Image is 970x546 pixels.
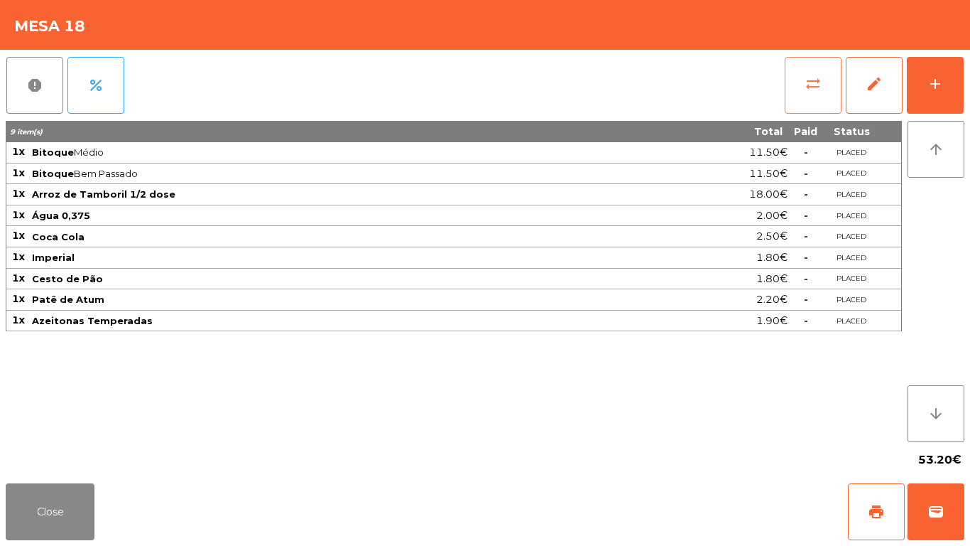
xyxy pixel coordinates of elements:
[749,185,788,204] span: 18.00€
[804,251,808,264] span: -
[823,226,880,247] td: PLACED
[87,77,104,94] span: percent
[908,483,964,540] button: wallet
[908,121,964,178] button: arrow_upward
[868,503,885,520] span: print
[756,290,788,309] span: 2.20€
[32,146,625,158] span: Médio
[12,166,25,179] span: 1x
[32,315,153,326] span: Azeitonas Temperadas
[756,206,788,225] span: 2.00€
[927,503,944,520] span: wallet
[908,385,964,442] button: arrow_downward
[756,269,788,289] span: 1.80€
[67,57,124,114] button: percent
[918,449,961,471] span: 53.20€
[804,167,808,180] span: -
[823,121,880,142] th: Status
[32,273,103,284] span: Cesto de Pão
[804,230,808,242] span: -
[823,247,880,269] td: PLACED
[823,184,880,205] td: PLACED
[823,289,880,311] td: PLACED
[32,168,74,179] span: Bitoque
[927,405,944,422] i: arrow_downward
[12,187,25,200] span: 1x
[788,121,823,142] th: Paid
[32,210,90,221] span: Água 0,375
[756,227,788,246] span: 2.50€
[32,294,104,305] span: Patê de Atum
[907,57,964,114] button: add
[756,311,788,331] span: 1.90€
[804,293,808,306] span: -
[927,141,944,158] i: arrow_upward
[12,208,25,221] span: 1x
[12,250,25,263] span: 1x
[749,164,788,183] span: 11.50€
[804,314,808,327] span: -
[26,77,43,94] span: report
[804,272,808,285] span: -
[804,146,808,159] span: -
[848,483,905,540] button: print
[32,146,74,158] span: Bitoque
[32,188,175,200] span: Arroz de Tamboril 1/2 dose
[14,16,85,37] h4: Mesa 18
[32,168,625,179] span: Bem Passado
[32,231,85,242] span: Coca Cola
[805,75,822,92] span: sync_alt
[823,311,880,332] td: PLACED
[804,188,808,200] span: -
[626,121,788,142] th: Total
[12,272,25,284] span: 1x
[32,252,75,263] span: Imperial
[12,314,25,326] span: 1x
[756,248,788,267] span: 1.80€
[823,269,880,290] td: PLACED
[12,229,25,242] span: 1x
[6,57,63,114] button: report
[749,143,788,162] span: 11.50€
[846,57,903,114] button: edit
[12,292,25,305] span: 1x
[823,142,880,164] td: PLACED
[866,75,883,92] span: edit
[804,209,808,222] span: -
[823,205,880,227] td: PLACED
[823,164,880,185] td: PLACED
[10,127,43,136] span: 9 item(s)
[12,145,25,158] span: 1x
[6,483,94,540] button: Close
[785,57,841,114] button: sync_alt
[927,75,944,92] div: add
